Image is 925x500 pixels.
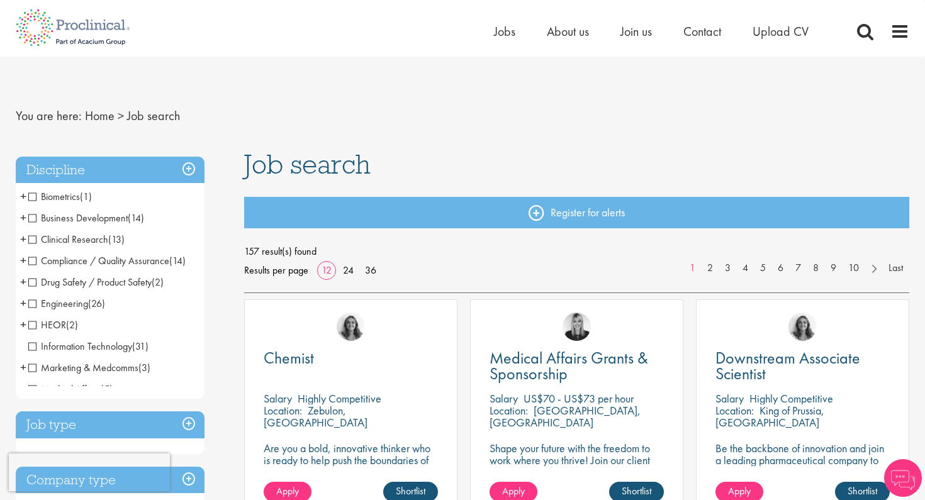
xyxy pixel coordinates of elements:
p: US$70 - US$73 per hour [524,391,634,406]
span: Engineering [28,297,88,310]
span: Engineering [28,297,105,310]
span: + [20,379,26,398]
a: Join us [620,23,652,40]
span: Drug Safety / Product Safety [28,275,164,289]
a: 6 [771,261,790,275]
p: Highly Competitive [749,391,833,406]
img: Chatbot [884,459,922,497]
a: 8 [807,261,825,275]
span: Medical Affairs [28,382,113,396]
span: (26) [88,297,105,310]
p: Be the backbone of innovation and join a leading pharmaceutical company to help keep life-changin... [715,442,890,490]
a: 9 [824,261,843,275]
a: Contact [683,23,721,40]
span: (2) [66,318,78,331]
span: Job search [127,108,180,124]
span: Apply [728,484,751,497]
span: > [118,108,124,124]
a: Medical Affairs Grants & Sponsorship [490,350,664,382]
span: Drug Safety / Product Safety [28,275,152,289]
a: Register for alerts [244,197,910,228]
h3: Job type [16,411,205,438]
span: Clinical Research [28,233,108,246]
span: (14) [128,211,144,225]
span: + [20,251,26,270]
span: Chemist [264,347,314,369]
span: Clinical Research [28,233,125,246]
span: + [20,230,26,248]
a: breadcrumb link [85,108,115,124]
span: Information Technology [28,340,132,353]
span: (14) [169,254,186,267]
span: Compliance / Quality Assurance [28,254,186,267]
a: Downstream Associate Scientist [715,350,890,382]
a: Upload CV [753,23,809,40]
span: (1) [80,190,92,203]
span: HEOR [28,318,78,331]
span: + [20,294,26,313]
span: Results per page [244,261,308,280]
span: Business Development [28,211,128,225]
span: (3) [138,361,150,374]
span: Salary [264,391,292,406]
span: (2) [152,275,164,289]
a: 2 [701,261,719,275]
a: 10 [842,261,865,275]
span: Compliance / Quality Assurance [28,254,169,267]
p: Highly Competitive [298,391,381,406]
span: + [20,272,26,291]
span: Location: [264,403,302,418]
span: (5) [101,382,113,396]
a: 3 [719,261,737,275]
h3: Discipline [16,157,205,184]
span: Apply [502,484,525,497]
span: Medical Affairs Grants & Sponsorship [490,347,648,384]
p: Are you a bold, innovative thinker who is ready to help push the boundaries of science and make a... [264,442,438,490]
span: Biometrics [28,190,92,203]
span: Medical Affairs [28,382,101,396]
a: 7 [789,261,807,275]
p: [GEOGRAPHIC_DATA], [GEOGRAPHIC_DATA] [490,403,641,430]
a: Jobs [494,23,515,40]
a: Last [882,261,909,275]
span: Salary [715,391,744,406]
span: Downstream Associate Scientist [715,347,860,384]
span: Salary [490,391,518,406]
span: Apply [276,484,299,497]
span: + [20,187,26,206]
img: Janelle Jones [563,313,591,341]
span: Marketing & Medcomms [28,361,150,374]
p: Shape your future with the freedom to work where you thrive! Join our client with this fully remo... [490,442,664,490]
img: Jackie Cerchio [788,313,817,341]
p: Zebulon, [GEOGRAPHIC_DATA] [264,403,367,430]
a: Chemist [264,350,438,366]
span: (13) [108,233,125,246]
a: 36 [361,264,381,277]
p: King of Prussia, [GEOGRAPHIC_DATA] [715,403,824,430]
span: Location: [490,403,528,418]
span: Marketing & Medcomms [28,361,138,374]
a: 5 [754,261,772,275]
a: 4 [736,261,754,275]
span: HEOR [28,318,66,331]
span: + [20,208,26,227]
a: About us [547,23,589,40]
span: (31) [132,340,149,353]
span: 157 result(s) found [244,242,910,261]
a: 12 [317,264,336,277]
span: Job search [244,147,371,181]
span: You are here: [16,108,82,124]
img: Jackie Cerchio [337,313,365,341]
span: Business Development [28,211,144,225]
span: Location: [715,403,754,418]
